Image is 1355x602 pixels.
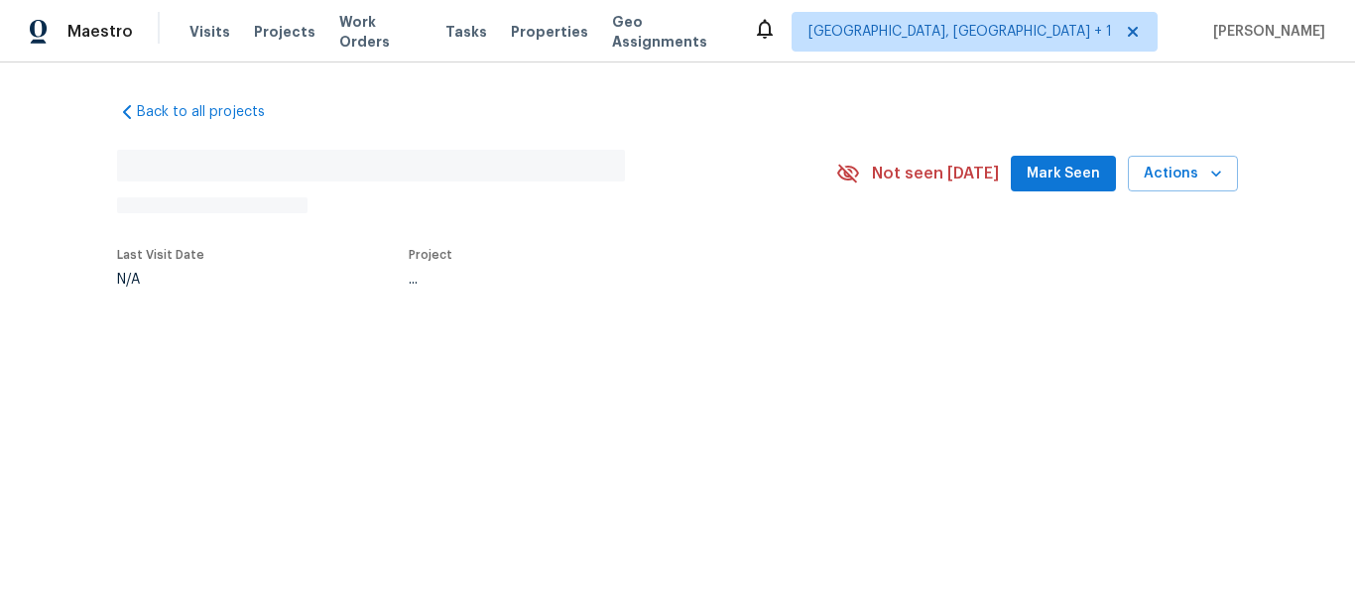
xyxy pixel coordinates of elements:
span: Mark Seen [1027,162,1100,186]
span: Maestro [67,22,133,42]
span: Project [409,249,452,261]
button: Mark Seen [1011,156,1116,192]
span: Geo Assignments [612,12,729,52]
span: Actions [1144,162,1222,186]
span: Work Orders [339,12,422,52]
span: Projects [254,22,315,42]
div: N/A [117,273,204,287]
div: ... [409,273,790,287]
span: Tasks [445,25,487,39]
span: Last Visit Date [117,249,204,261]
button: Actions [1128,156,1238,192]
span: Not seen [DATE] [872,164,999,183]
span: [PERSON_NAME] [1205,22,1325,42]
span: Properties [511,22,588,42]
span: [GEOGRAPHIC_DATA], [GEOGRAPHIC_DATA] + 1 [808,22,1112,42]
a: Back to all projects [117,102,308,122]
span: Visits [189,22,230,42]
